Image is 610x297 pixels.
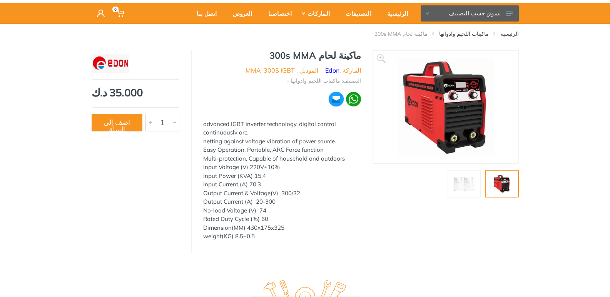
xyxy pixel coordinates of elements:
[363,30,428,38] li: ماكينة لحام 300s MMA
[325,66,361,75] li: الماركة :
[203,224,361,232] div: Dimension(MM) 430x175x325
[92,54,130,73] img: Edon
[439,30,489,38] a: ماكينات اللحيم وادواتها
[203,137,361,146] div: netting against voltage vibration of power source.
[258,3,297,24] a: اختصاصنا
[203,163,361,172] div: Input Voltage (V) 220V±10%
[186,3,222,24] a: اتصل بنا
[110,3,130,24] a: 0
[377,3,413,24] a: الرئيسية
[92,30,519,38] nav: breadcrumb
[448,170,481,197] a: Royal Tools - ماكينة لحام 300s MMA
[203,172,361,181] div: Input Power (KVA) 15.4
[203,215,361,224] div: Rated Duty Cycle (%) 60
[335,3,377,24] a: التصنيفات
[112,7,119,12] span: 0
[246,66,318,75] li: الموديل : MMA-300S IGBT
[203,50,361,61] h1: ماكينة لحام 300s MMA
[92,114,142,131] button: اضف إلى السلة
[203,197,361,206] div: Output Current (A) 20-300
[203,154,361,241] div: Multi-protection, Capable of household and outdoors weight(KG) 8.5±0.5
[325,66,339,74] a: Edon
[222,5,258,22] div: العروض
[485,170,519,197] a: Royal Tools - ماكينة لحام 300s MMA
[328,91,344,108] img: ma.webp
[297,5,335,22] div: الماركات
[452,174,477,193] img: Royal Tools - ماكينة لحام 300s MMA
[377,5,413,22] div: الرئيسية
[203,180,361,189] div: Input Current (A) 70.3
[421,5,519,22] button: تسوق حسب التصنيف
[335,5,377,22] div: التصنيفات
[203,206,361,215] div: No-load Voltage (V) 74
[258,5,297,22] div: اختصاصنا
[203,189,361,198] div: Output Current & Voltage(V) 300/32
[500,30,519,38] a: الرئيسية
[203,120,361,137] div: advanced IGBT inverter technology, digital control continuouslv arc.
[490,174,514,193] img: Royal Tools - ماكينة لحام 300s MMA
[287,77,361,85] li: التصنيف: ماكينات اللحيم وادواتها -
[92,87,179,98] div: 35.000 د.ك
[186,5,222,22] div: اتصل بنا
[397,58,494,155] img: Royal Tools - ماكينة لحام 300s MMA
[203,146,361,154] div: Easy Operation, Portable, ARC Force function
[222,3,258,24] a: العروض
[346,92,361,107] img: wa.webp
